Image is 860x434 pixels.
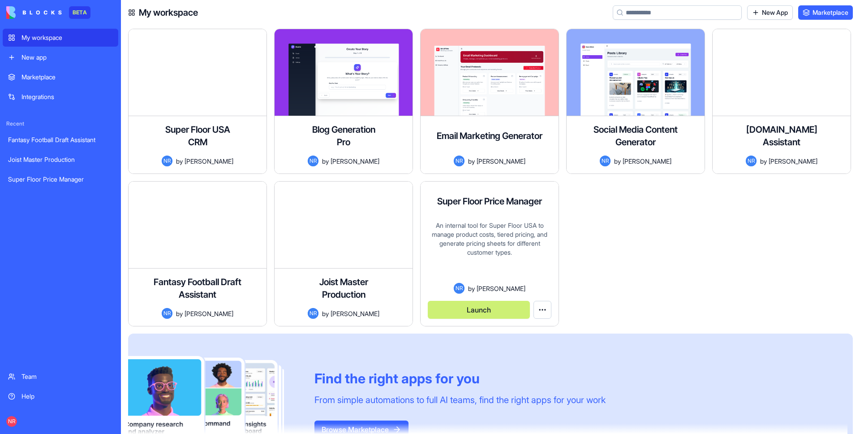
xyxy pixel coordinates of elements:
span: NR [454,283,464,294]
span: by [322,156,329,166]
span: NR [308,308,318,319]
span: NR [746,156,757,166]
div: Team [21,372,113,381]
span: [PERSON_NAME] [477,156,525,166]
a: [DOMAIN_NAME] AssistantNRby[PERSON_NAME] [712,29,851,174]
h4: Super Floor USA CRM [162,123,233,148]
span: by [468,156,475,166]
span: [PERSON_NAME] [185,309,233,318]
span: [PERSON_NAME] [769,156,817,166]
a: Fantasy Football Draft Assistant [3,131,118,149]
span: NR [308,156,318,166]
a: Help [3,387,118,405]
a: Joist Master ProductionNRby[PERSON_NAME] [274,181,413,326]
a: Marketplace [798,5,853,20]
span: [PERSON_NAME] [477,284,525,293]
h4: Email Marketing Generator [437,130,542,142]
img: logo [6,6,62,19]
span: NR [6,416,17,427]
a: Email Marketing GeneratorNRby[PERSON_NAME] [420,29,559,174]
div: Integrations [21,92,113,101]
span: NR [454,156,464,166]
a: Super Floor Price Manager [3,170,118,188]
h4: Super Floor Price Manager [437,195,542,208]
div: BETA [69,6,90,19]
span: [PERSON_NAME] [623,156,671,166]
h4: Blog Generation Pro [308,123,379,148]
a: New App [747,5,793,20]
a: Social Media Content GeneratorNRby[PERSON_NAME] [566,29,705,174]
span: Recent [3,120,118,127]
span: by [614,156,621,166]
a: New app [3,48,118,66]
span: by [760,156,767,166]
a: BETA [6,6,90,19]
h4: Joist Master Production [308,276,379,301]
div: My workspace [21,33,113,42]
div: An internal tool for Super Floor USA to manage product costs, tiered pricing, and generate pricin... [428,221,551,283]
h4: My workspace [139,6,198,19]
a: Team [3,368,118,386]
div: New app [21,53,113,62]
span: by [176,309,183,318]
span: NR [162,308,172,319]
span: by [468,284,475,293]
a: Marketplace [3,68,118,86]
h4: Social Media Content Generator [574,123,697,148]
a: Blog Generation ProNRby[PERSON_NAME] [274,29,413,174]
a: Integrations [3,88,118,106]
button: Launch [428,301,530,319]
span: [PERSON_NAME] [185,156,233,166]
span: NR [600,156,611,166]
a: Super Floor USA CRMNRby[PERSON_NAME] [128,29,267,174]
div: Fantasy Football Draft Assistant [8,135,113,144]
h4: Fantasy Football Draft Assistant [136,276,259,301]
h4: [DOMAIN_NAME] Assistant [746,123,817,148]
div: Help [21,392,113,401]
div: Find the right apps for you [314,370,606,386]
div: Marketplace [21,73,113,82]
span: by [322,309,329,318]
a: My workspace [3,29,118,47]
div: From simple automations to full AI teams, find the right apps for your work [314,394,606,406]
span: by [176,156,183,166]
a: Joist Master Production [3,151,118,169]
div: Joist Master Production [8,155,113,164]
div: Super Floor Price Manager [8,175,113,184]
span: NR [162,156,172,166]
a: Fantasy Football Draft AssistantNRby[PERSON_NAME] [128,181,267,326]
a: Super Floor Price ManagerAn internal tool for Super Floor USA to manage product costs, tiered pri... [420,181,559,326]
span: [PERSON_NAME] [331,309,379,318]
span: [PERSON_NAME] [331,156,379,166]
